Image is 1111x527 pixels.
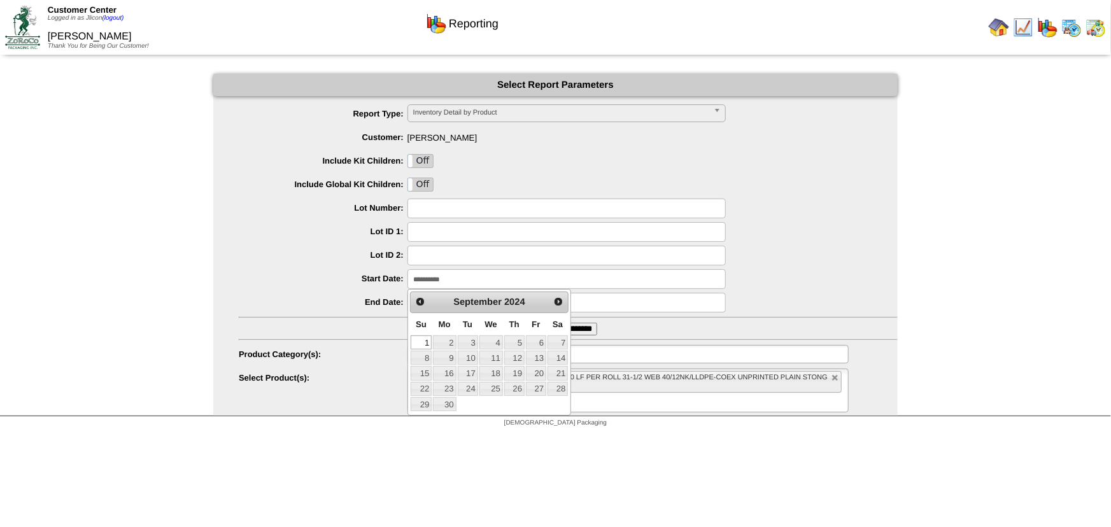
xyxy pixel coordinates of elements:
[411,351,432,365] a: 8
[449,17,499,31] span: Reporting
[548,382,568,396] a: 28
[239,297,407,307] label: End Date:
[479,366,503,380] a: 18
[526,366,546,380] a: 20
[439,320,451,329] span: Monday
[479,335,503,349] a: 4
[411,382,432,396] a: 22
[548,351,568,365] a: 14
[239,250,407,260] label: Lot ID 2:
[485,320,497,329] span: Wednesday
[48,43,149,50] span: Thank You for Being Our Customer!
[239,132,407,142] label: Customer:
[553,320,563,329] span: Saturday
[48,15,124,22] span: Logged in as Jlicon
[458,335,478,349] a: 3
[239,179,407,189] label: Include Global Kit Children:
[550,293,567,310] a: Next
[213,74,898,96] div: Select Report Parameters
[433,382,456,396] a: 23
[548,335,568,349] a: 7
[239,349,407,359] label: Product Category(s):
[553,297,563,307] span: Next
[504,419,607,426] span: [DEMOGRAPHIC_DATA] Packaging
[504,366,525,380] a: 19
[239,109,407,118] label: Report Type:
[479,382,503,396] a: 25
[526,382,546,396] a: 27
[989,17,1009,38] img: home.gif
[433,366,456,380] a: 16
[412,293,428,310] a: Prev
[1086,17,1106,38] img: calendarinout.gif
[239,156,407,165] label: Include Kit Children:
[239,373,407,383] label: Select Product(s):
[1061,17,1082,38] img: calendarprod.gif
[458,382,478,396] a: 24
[239,274,407,283] label: Start Date:
[411,397,432,411] a: 29
[407,154,434,168] div: OnOff
[458,351,478,365] a: 10
[504,335,525,349] a: 5
[509,320,520,329] span: Thursday
[504,297,525,307] span: 2024
[532,320,540,329] span: Friday
[48,31,132,42] span: [PERSON_NAME]
[239,128,898,143] span: [PERSON_NAME]
[407,178,434,192] div: OnOff
[239,203,407,213] label: Lot Number:
[408,178,434,191] label: Off
[433,351,456,365] a: 9
[504,382,525,396] a: 26
[408,155,434,167] label: Off
[526,351,546,365] a: 13
[433,397,456,411] a: 30
[411,366,432,380] a: 15
[526,335,546,349] a: 6
[479,351,503,365] a: 11
[411,335,432,349] a: 1
[413,105,709,120] span: Inventory Detail by Product
[433,335,456,349] a: 2
[463,320,472,329] span: Tuesday
[103,15,124,22] a: (logout)
[458,366,478,380] a: 17
[5,6,40,48] img: ZoRoCo_Logo(Green%26Foil)%20jpg.webp
[504,351,525,365] a: 12
[1013,17,1033,38] img: line_graph.gif
[416,320,427,329] span: Sunday
[1037,17,1058,38] img: graph.gif
[48,5,117,15] span: Customer Center
[415,374,828,390] span: PPSTGRXL: POLY - STRONG PAPER POLY, 8200 LF PER ROLL 31-1/2 WEB 40/12NK/LLDPE-COEX UNPRINTED PLAI...
[548,366,568,380] a: 21
[415,297,425,307] span: Prev
[453,297,502,307] span: September
[426,13,446,34] img: graph.gif
[239,227,407,236] label: Lot ID 1:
